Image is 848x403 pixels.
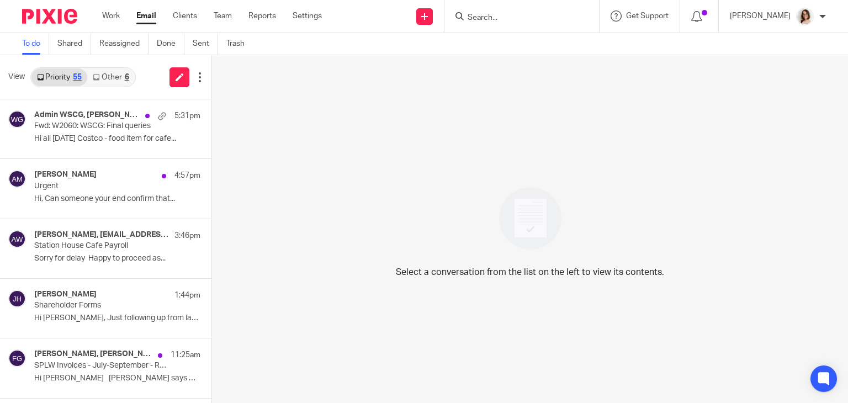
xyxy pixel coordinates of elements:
[99,33,149,55] a: Reassigned
[174,110,200,121] p: 5:31pm
[34,134,200,144] p: Hi all [DATE] Costco - food item for cafe...
[34,170,97,179] h4: [PERSON_NAME]
[8,170,26,188] img: svg%3E
[8,71,25,83] span: View
[34,241,167,251] p: Station House Cafe Payroll
[226,33,253,55] a: Trash
[34,230,169,240] h4: [PERSON_NAME], [EMAIL_ADDRESS][DOMAIN_NAME], Admin WSCG
[34,374,200,383] p: Hi [PERSON_NAME] [PERSON_NAME] says we are very...
[8,290,26,307] img: svg%3E
[492,180,569,257] img: image
[34,361,167,370] p: SPLW Invoices - July-September - Ribblesdale PCN
[22,33,49,55] a: To do
[31,68,87,86] a: Priority55
[174,230,200,241] p: 3:46pm
[34,349,152,359] h4: [PERSON_NAME], [PERSON_NAME] (THE CASTLE MEDICAL GROUP)
[73,73,82,81] div: 55
[796,8,814,25] img: Caroline%20-%20HS%20-%20LI.png
[34,301,167,310] p: Shareholder Forms
[396,266,664,279] p: Select a conversation from the list on the left to view its contents.
[34,290,97,299] h4: [PERSON_NAME]
[34,182,167,191] p: Urgent
[136,10,156,22] a: Email
[8,230,26,248] img: svg%3E
[34,110,140,120] h4: Admin WSCG, [PERSON_NAME], [PERSON_NAME]
[248,10,276,22] a: Reports
[22,9,77,24] img: Pixie
[293,10,322,22] a: Settings
[34,314,200,323] p: Hi [PERSON_NAME], Just following up from last...
[102,10,120,22] a: Work
[87,68,134,86] a: Other6
[173,10,197,22] a: Clients
[214,10,232,22] a: Team
[174,290,200,301] p: 1:44pm
[8,349,26,367] img: svg%3E
[8,110,26,128] img: svg%3E
[626,12,669,20] span: Get Support
[174,170,200,181] p: 4:57pm
[34,121,167,131] p: Fwd: W2060: WSCG: Final queries
[34,194,200,204] p: Hi, Can someone your end confirm that...
[193,33,218,55] a: Sent
[34,254,200,263] p: Sorry for delay Happy to proceed as...
[57,33,91,55] a: Shared
[157,33,184,55] a: Done
[467,13,566,23] input: Search
[730,10,791,22] p: [PERSON_NAME]
[171,349,200,360] p: 11:25am
[125,73,129,81] div: 6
